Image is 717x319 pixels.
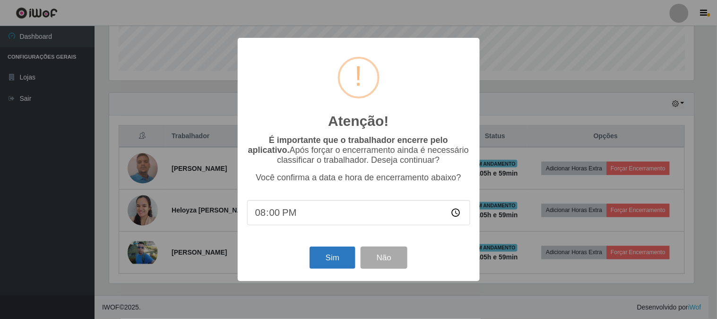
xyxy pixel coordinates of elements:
h2: Atenção! [328,113,389,130]
p: Após forçar o encerramento ainda é necessário classificar o trabalhador. Deseja continuar? [247,135,470,165]
b: É importante que o trabalhador encerre pelo aplicativo. [248,135,448,155]
p: Você confirma a data e hora de encerramento abaixo? [247,173,470,183]
button: Não [361,247,407,269]
button: Sim [310,247,355,269]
